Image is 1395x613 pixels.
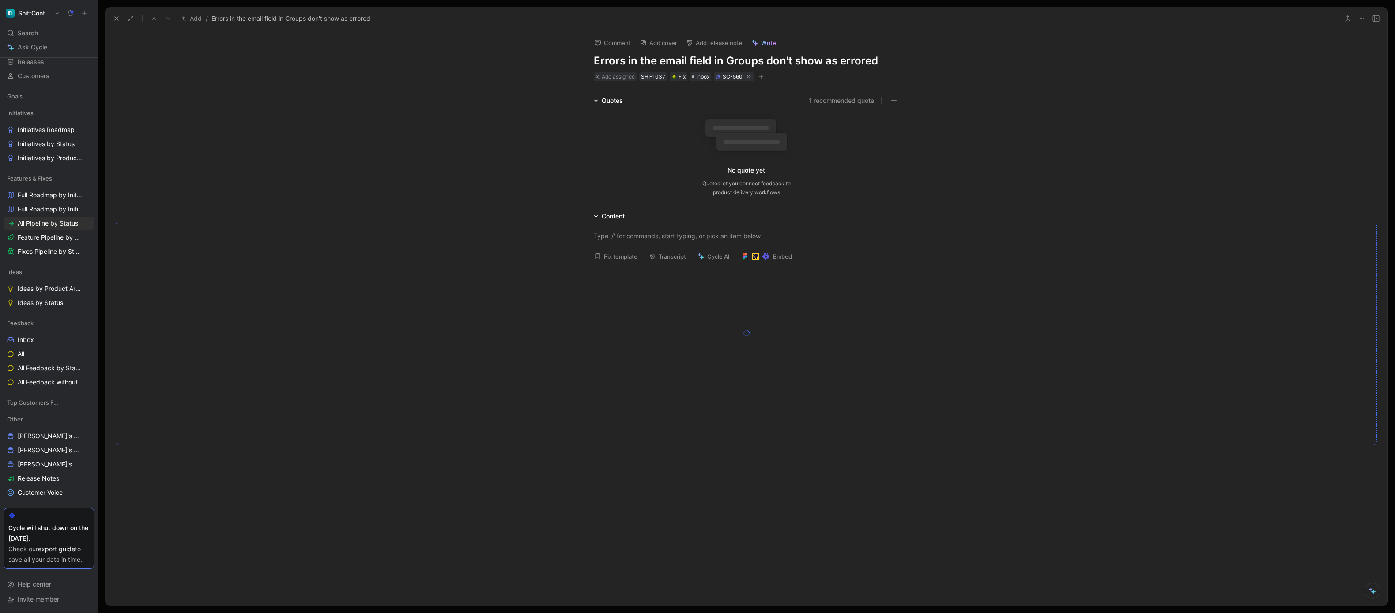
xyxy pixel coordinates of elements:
div: Initiatives [4,106,94,120]
span: Customers [18,71,49,80]
a: Releases [4,55,94,68]
button: Add cover [636,37,681,49]
a: [PERSON_NAME]'s Work [4,458,94,471]
a: Full Roadmap by Initiatives [4,188,94,202]
span: All Feedback by Status [18,364,82,372]
span: Inbox [696,72,709,81]
span: Ideas by Status [18,298,63,307]
span: Invite member [18,595,59,603]
div: 🪲Fix [670,72,687,81]
a: Inbox [4,333,94,346]
a: Customer Voice [4,486,94,499]
a: All Feedback without Insights [4,376,94,389]
span: Initiatives by Product Area [18,154,83,162]
span: [PERSON_NAME]'s Work [18,460,83,469]
div: IdeasIdeas by Product AreaIdeas by Status [4,265,94,309]
img: 🪲 [671,74,677,79]
span: Write [761,39,776,47]
span: [PERSON_NAME]'s Work [18,432,83,440]
a: Full Roadmap by Initiatives/Status [4,203,94,216]
a: Feature Pipeline by Status [4,231,94,244]
div: Features & Fixes [4,172,94,185]
button: Comment [590,37,635,49]
div: Other [4,413,94,426]
div: No quote yet [728,165,765,176]
div: Invite member [4,593,94,606]
span: All Feedback without Insights [18,378,83,387]
div: Content [602,211,625,222]
button: Add [180,13,204,24]
span: Initiatives Roadmap [18,125,75,134]
span: Inbox [18,335,34,344]
span: Search [18,28,38,38]
span: Feedback [7,319,34,327]
a: Customers [4,69,94,83]
div: Content [590,211,628,222]
span: Other [7,415,23,424]
div: Top Customers Feedback [4,396,94,409]
a: All [4,347,94,361]
div: Quotes let you connect feedback to product delivery workflows [702,179,791,197]
a: Fixes Pipeline by Status [4,245,94,258]
div: SC-560 [723,72,743,81]
span: Initiatives [7,109,34,117]
span: / [206,13,208,24]
div: FeedbackInboxAllAll Feedback by StatusAll Feedback without Insights [4,316,94,389]
span: All [18,350,24,358]
a: export guide [38,545,75,553]
span: Ideas [7,267,22,276]
a: Ideas by Product Area [4,282,94,295]
span: Help center [18,580,51,588]
div: Search [4,26,94,40]
span: All Pipeline by Status [18,219,78,228]
div: Top Customers Feedback [4,396,94,412]
div: Fix [671,72,686,81]
span: Ask Cycle [18,42,47,53]
span: Full Roadmap by Initiatives/Status [18,205,84,214]
span: Full Roadmap by Initiatives [18,191,83,199]
button: Write [747,37,780,49]
span: Add assignee [602,73,635,80]
a: Initiatives Roadmap [4,123,94,136]
div: Cycle will shut down on the [DATE]. [8,523,89,544]
span: Errors in the email field in Groups don't show as errored [211,13,370,24]
a: All Pipeline by Status [4,217,94,230]
span: [PERSON_NAME]'s Work [18,446,83,455]
div: Check our to save all your data in time. [8,544,89,565]
div: Features & FixesFull Roadmap by InitiativesFull Roadmap by Initiatives/StatusAll Pipeline by Stat... [4,172,94,258]
span: Customer Voice [18,488,63,497]
div: Help center [4,578,94,591]
a: Initiatives by Status [4,137,94,150]
h1: ShiftControl [18,9,51,17]
a: Release Notes [4,472,94,485]
div: SHI-1037 [641,72,665,81]
img: ShiftControl [6,9,15,18]
span: Goals [7,92,23,101]
span: Fixes Pipeline by Status [18,247,82,256]
a: [PERSON_NAME]'s Work [4,429,94,443]
a: Ideas by Status [4,296,94,309]
div: Goals [4,90,94,103]
div: Other[PERSON_NAME]'s Work[PERSON_NAME]'s Work[PERSON_NAME]'s WorkRelease NotesCustomer Voice [4,413,94,499]
button: 1 recommended quote [809,95,874,106]
h1: Errors in the email field in Groups don't show as errored [594,54,899,68]
div: Goals [4,90,94,105]
span: Feature Pipeline by Status [18,233,83,242]
div: Feedback [4,316,94,330]
span: Ideas by Product Area [18,284,82,293]
span: Release Notes [18,474,59,483]
button: ShiftControlShiftControl [4,7,62,19]
span: Releases [18,57,44,66]
div: Quotes [602,95,623,106]
div: Inbox [690,72,711,81]
span: Top Customers Feedback [7,398,61,407]
button: Add release note [682,37,747,49]
a: Initiatives by Product Area [4,151,94,165]
div: InitiativesInitiatives RoadmapInitiatives by StatusInitiatives by Product Area [4,106,94,165]
span: Initiatives by Status [18,139,75,148]
a: All Feedback by Status [4,361,94,375]
a: Ask Cycle [4,41,94,54]
div: Quotes [590,95,626,106]
a: [PERSON_NAME]'s Work [4,444,94,457]
div: Ideas [4,265,94,278]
